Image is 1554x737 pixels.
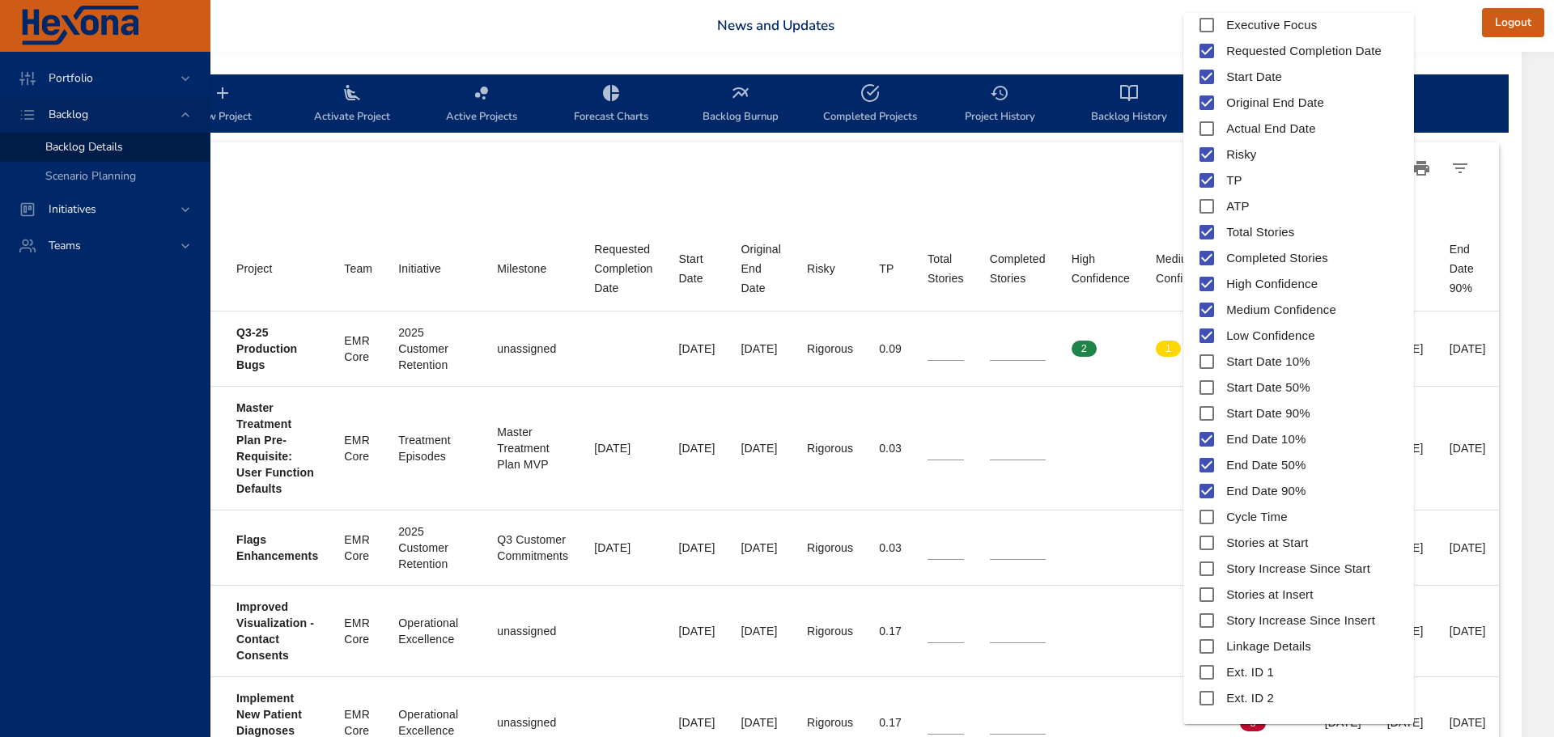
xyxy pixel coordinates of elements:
span: Executive Focus [1226,16,1317,35]
span: High Confidence [1226,275,1318,294]
span: Story Increase Since Insert [1226,612,1375,630]
span: Ext. ID 1 [1226,663,1274,682]
span: Total Stories [1226,223,1294,242]
span: Start Date 50% [1226,379,1310,397]
span: Completed Stories [1226,249,1328,268]
span: Stories at Start [1226,534,1308,553]
span: Medium Confidence [1226,301,1336,320]
span: Original End Date [1226,94,1324,112]
span: Low Confidence [1226,327,1315,345]
span: Start Date 90% [1226,405,1310,423]
span: Actual End Date [1226,120,1316,138]
span: End Date 90% [1226,482,1306,501]
span: TP [1226,172,1242,190]
span: Linkage Details [1226,637,1311,656]
span: Requested Completion Date [1226,42,1382,61]
span: End Date 10% [1226,430,1306,449]
span: Start Date 10% [1226,353,1310,371]
span: Start Date [1226,68,1282,87]
span: End Date 50% [1226,456,1306,475]
span: Risky [1226,146,1256,164]
span: Cycle Time [1226,508,1288,527]
span: Ext. ID 2 [1226,689,1274,708]
span: Story Increase Since Start [1226,560,1370,578]
span: ATP [1226,197,1249,216]
span: Stories at Insert [1226,586,1313,604]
